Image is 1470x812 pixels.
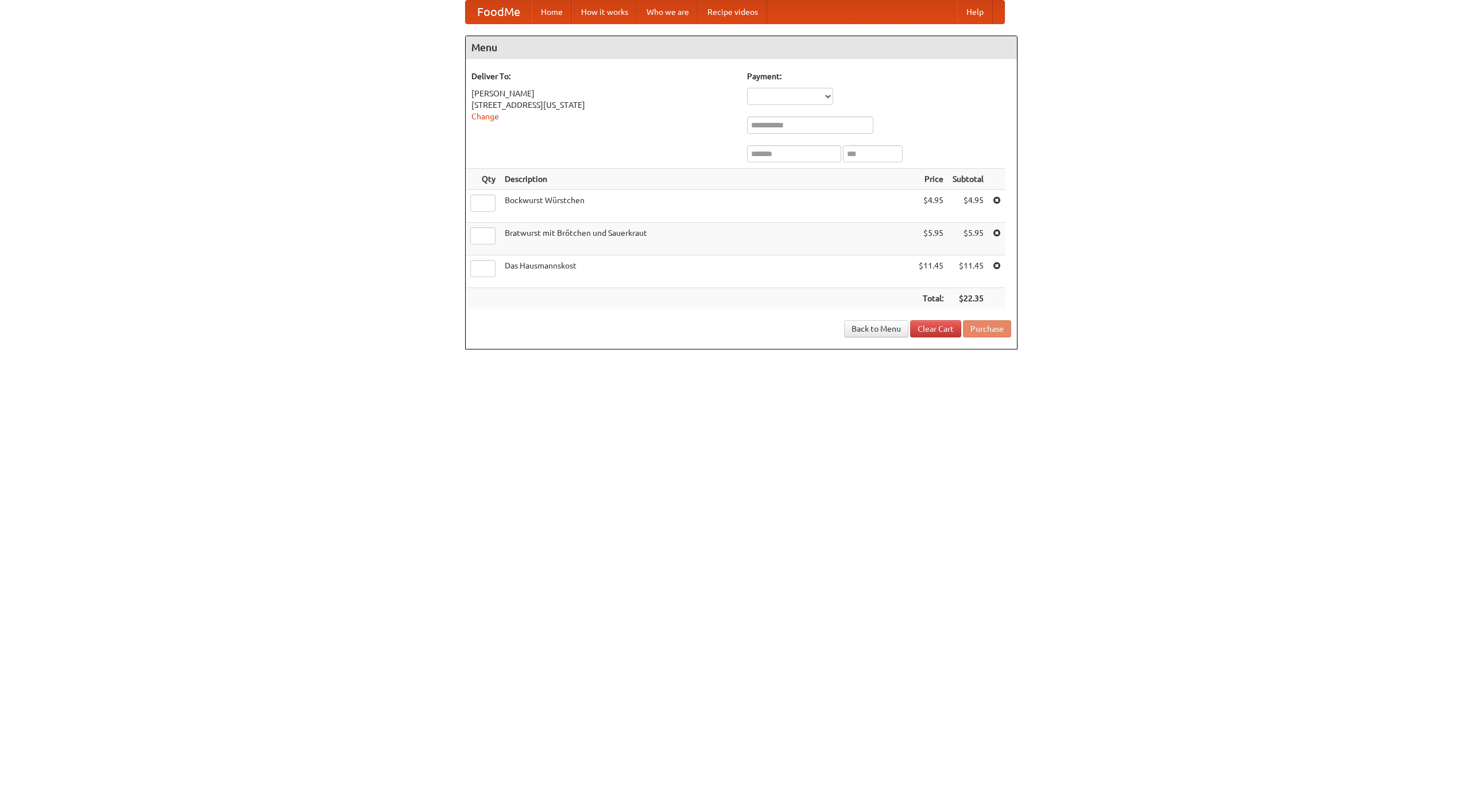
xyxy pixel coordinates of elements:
[948,223,988,255] td: $5.95
[957,1,993,24] a: Help
[948,255,988,288] td: $11.45
[466,36,1017,59] h4: Menu
[532,1,572,24] a: Home
[500,223,914,255] td: Bratwurst mit Brötchen und Sauerkraut
[698,1,767,24] a: Recipe videos
[914,255,948,288] td: $11.45
[948,288,988,309] th: $22.35
[914,223,948,255] td: $5.95
[963,320,1011,337] button: Purchase
[948,169,988,190] th: Subtotal
[471,99,736,111] div: [STREET_ADDRESS][US_STATE]
[471,88,736,99] div: [PERSON_NAME]
[471,112,499,121] a: Change
[844,320,908,337] a: Back to Menu
[914,169,948,190] th: Price
[747,71,1011,82] h5: Payment:
[471,71,736,82] h5: Deliver To:
[910,320,961,337] a: Clear Cart
[500,190,914,223] td: Bockwurst Würstchen
[466,1,532,24] a: FoodMe
[466,169,500,190] th: Qty
[572,1,637,24] a: How it works
[948,190,988,223] td: $4.95
[637,1,698,24] a: Who we are
[914,288,948,309] th: Total:
[500,255,914,288] td: Das Hausmannskost
[914,190,948,223] td: $4.95
[500,169,914,190] th: Description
